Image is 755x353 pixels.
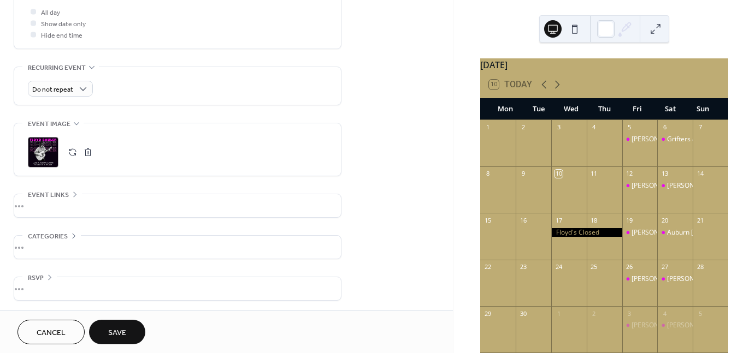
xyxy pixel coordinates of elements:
[555,309,563,318] div: 1
[14,194,341,217] div: •••
[14,236,341,259] div: •••
[41,30,82,41] span: Hide end time
[519,309,527,318] div: 30
[28,272,44,284] span: RSVP
[667,274,732,284] div: [PERSON_NAME] Live
[588,98,621,120] div: Thu
[519,170,527,178] div: 9
[41,7,60,19] span: All day
[89,320,145,344] button: Save
[621,98,653,120] div: Fri
[660,170,669,178] div: 13
[660,123,669,131] div: 6
[590,123,598,131] div: 4
[555,170,563,178] div: 10
[632,274,697,284] div: [PERSON_NAME] Live
[480,58,728,71] div: [DATE]
[660,263,669,271] div: 27
[660,216,669,224] div: 20
[28,62,86,74] span: Recurring event
[653,98,686,120] div: Sat
[687,98,719,120] div: Sun
[626,263,634,271] div: 26
[483,123,492,131] div: 1
[696,123,704,131] div: 7
[590,309,598,318] div: 2
[590,263,598,271] div: 25
[483,263,492,271] div: 22
[696,309,704,318] div: 5
[483,216,492,224] div: 15
[551,228,622,237] div: Floyd's Closed
[626,170,634,178] div: 12
[622,228,658,237] div: Ella Reid Live
[622,181,658,190] div: Karissa Presley Live
[28,189,69,201] span: Event links
[37,327,66,339] span: Cancel
[590,216,598,224] div: 18
[667,135,728,144] div: Grifters & Shills Live
[696,216,704,224] div: 21
[555,216,563,224] div: 17
[657,228,693,237] div: Auburn McCormick Live
[657,181,693,190] div: Bob Bardwell Live
[632,228,697,237] div: [PERSON_NAME] Live
[632,321,697,330] div: [PERSON_NAME] Live
[555,98,588,120] div: Wed
[555,263,563,271] div: 24
[14,277,341,300] div: •••
[483,170,492,178] div: 8
[626,123,634,131] div: 5
[626,216,634,224] div: 19
[622,274,658,284] div: Amanda Adams Live
[519,263,527,271] div: 23
[17,320,85,344] button: Cancel
[28,231,68,242] span: Categories
[108,327,126,339] span: Save
[555,123,563,131] div: 3
[622,135,658,144] div: Jerry Almaraz Live
[28,118,70,130] span: Event image
[519,123,527,131] div: 2
[660,309,669,318] div: 4
[622,321,658,330] div: Taylor Graves Live
[632,135,697,144] div: [PERSON_NAME] Live
[489,98,522,120] div: Mon
[483,309,492,318] div: 29
[28,137,58,167] div: ;
[632,181,697,190] div: [PERSON_NAME] Live
[696,170,704,178] div: 14
[519,216,527,224] div: 16
[32,83,73,96] span: Do not repeat
[696,263,704,271] div: 28
[590,170,598,178] div: 11
[626,309,634,318] div: 3
[41,19,86,30] span: Show date only
[657,135,693,144] div: Grifters & Shills Live
[657,274,693,284] div: Tui Osborne Live
[667,181,732,190] div: [PERSON_NAME] Live
[657,321,693,330] div: Curt & Hannah Live
[522,98,555,120] div: Tue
